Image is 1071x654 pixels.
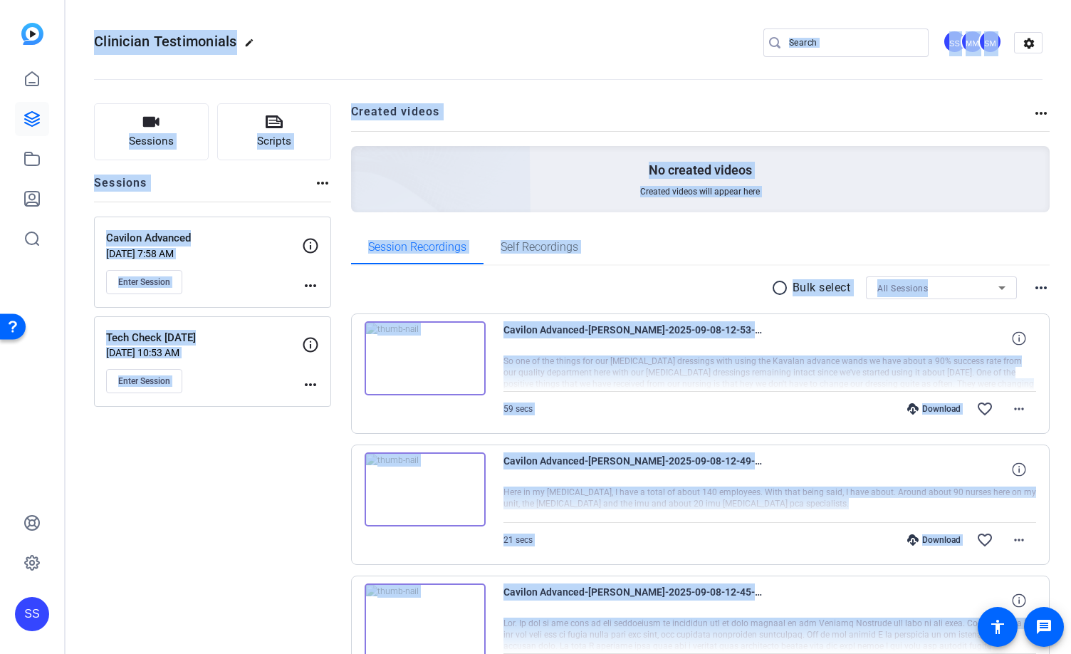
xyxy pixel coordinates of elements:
[943,30,966,53] div: SS
[94,103,209,160] button: Sessions
[1010,400,1028,417] mat-icon: more_horiz
[649,162,752,179] p: No created videos
[21,23,43,45] img: blue-gradient.svg
[503,321,767,355] span: Cavilon Advanced-[PERSON_NAME]-2025-09-08-12-53-54-553-0
[365,321,486,395] img: thumb-nail
[976,531,993,549] mat-icon: favorite_border
[302,376,319,393] mat-icon: more_horiz
[1035,618,1052,635] mat-icon: message
[314,175,331,192] mat-icon: more_horiz
[900,534,968,546] div: Download
[15,597,49,631] div: SS
[793,279,851,296] p: Bulk select
[94,33,237,50] span: Clinician Testimonials
[302,277,319,294] mat-icon: more_horiz
[244,38,261,55] mat-icon: edit
[106,330,302,346] p: Tech Check [DATE]
[1033,105,1050,122] mat-icon: more_horiz
[503,404,533,414] span: 59 secs
[976,400,993,417] mat-icon: favorite_border
[501,242,578,253] span: Self Recordings
[989,618,1006,635] mat-icon: accessibility
[961,30,984,53] div: MM
[961,30,986,55] ngx-avatar: Matthew Midthun
[368,242,466,253] span: Session Recordings
[978,30,1003,55] ngx-avatar: Shelby Myszewski
[106,347,302,358] p: [DATE] 10:53 AM
[1010,531,1028,549] mat-icon: more_horiz
[365,452,486,526] img: thumb-nail
[118,276,170,288] span: Enter Session
[217,103,332,160] button: Scripts
[640,186,760,197] span: Created videos will appear here
[351,103,1033,131] h2: Created videos
[877,284,928,294] span: All Sessions
[106,369,182,393] button: Enter Session
[771,279,793,296] mat-icon: radio_button_unchecked
[503,452,767,487] span: Cavilon Advanced-[PERSON_NAME]-2025-09-08-12-49-43-186-0
[1015,33,1043,54] mat-icon: settings
[118,375,170,387] span: Enter Session
[789,34,917,51] input: Search
[94,175,147,202] h2: Sessions
[129,133,174,150] span: Sessions
[257,133,291,150] span: Scripts
[503,535,533,545] span: 21 secs
[943,30,968,55] ngx-avatar: Studio Support
[106,270,182,294] button: Enter Session
[503,583,767,618] span: Cavilon Advanced-[PERSON_NAME]-2025-09-08-12-45-09-884-0
[106,230,302,246] p: Cavilon Advanced
[1033,279,1050,296] mat-icon: more_horiz
[106,248,302,259] p: [DATE] 7:58 AM
[900,403,968,415] div: Download
[978,30,1002,53] div: SM
[192,5,531,314] img: Creted videos background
